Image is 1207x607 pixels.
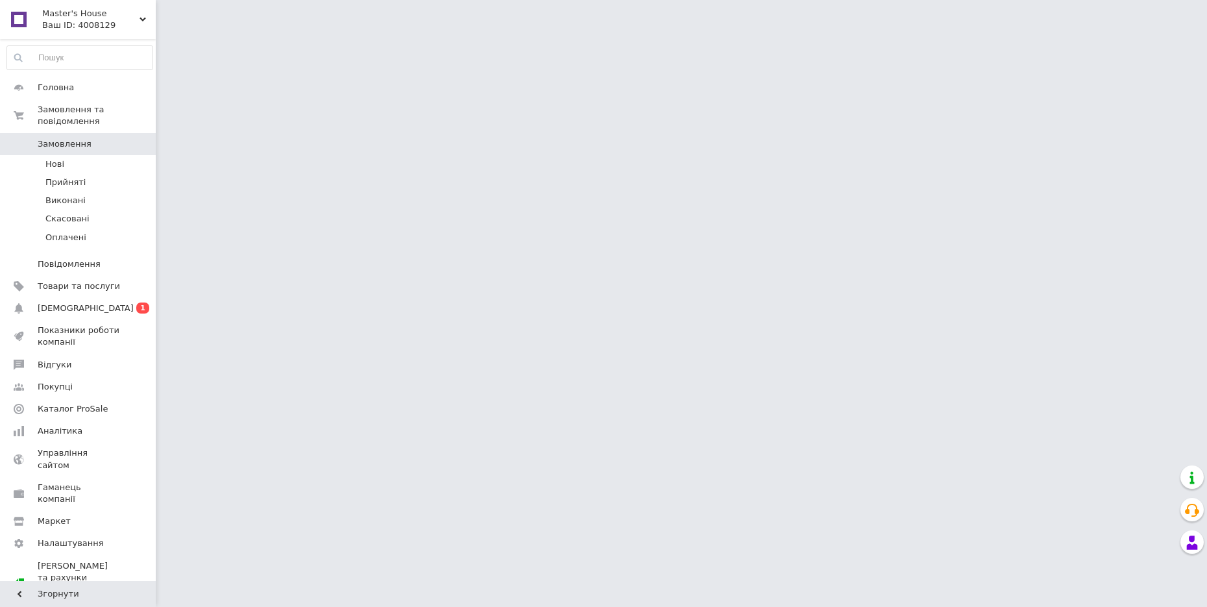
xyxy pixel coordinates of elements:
[45,195,86,206] span: Виконані
[38,381,73,393] span: Покупці
[38,515,71,527] span: Маркет
[38,403,108,415] span: Каталог ProSale
[7,46,152,69] input: Пошук
[38,447,120,471] span: Управління сайтом
[136,303,149,314] span: 1
[38,482,120,505] span: Гаманець компанії
[38,104,156,127] span: Замовлення та повідомлення
[45,177,86,188] span: Прийняті
[38,425,82,437] span: Аналітика
[45,158,64,170] span: Нові
[38,303,134,314] span: [DEMOGRAPHIC_DATA]
[38,82,74,93] span: Головна
[38,138,91,150] span: Замовлення
[42,19,156,31] div: Ваш ID: 4008129
[45,232,86,243] span: Оплачені
[45,213,90,225] span: Скасовані
[38,359,71,371] span: Відгуки
[42,8,140,19] span: Master's House
[38,325,120,348] span: Показники роботи компанії
[38,538,104,549] span: Налаштування
[38,258,101,270] span: Повідомлення
[38,280,120,292] span: Товари та послуги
